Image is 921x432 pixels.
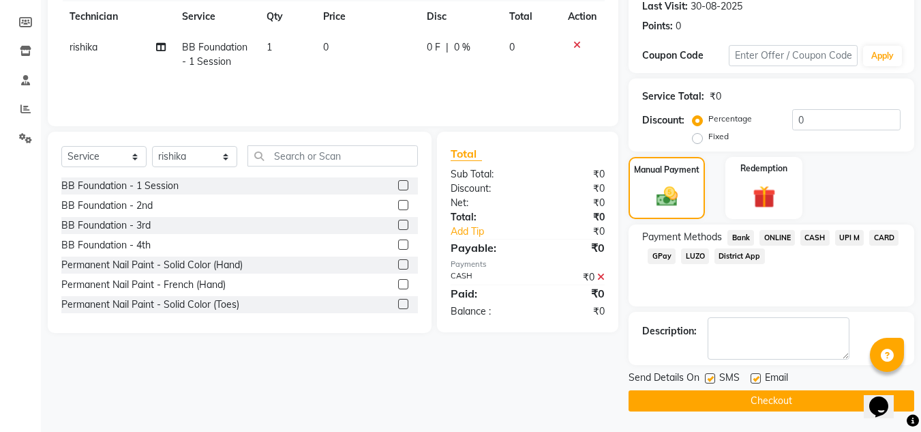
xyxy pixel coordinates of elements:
span: 0 F [427,40,440,55]
span: 0 [509,41,515,53]
span: rishika [70,41,97,53]
span: BB Foundation - 1 Session [182,41,247,68]
span: District App [714,248,765,264]
button: Apply [863,46,902,66]
div: Permanent Nail Paint - Solid Color (Hand) [61,258,243,272]
div: ₹0 [710,89,721,104]
span: UPI M [835,230,864,246]
div: ₹0 [528,304,615,319]
th: Qty [258,1,315,32]
div: CASH [440,270,528,285]
div: Permanent Nail Paint - French (Hand) [61,278,226,292]
span: GPay [648,248,676,264]
div: BB Foundation - 1 Session [61,179,179,193]
span: CASH [800,230,830,246]
div: ₹0 [528,270,615,285]
span: Send Details On [629,371,699,388]
th: Service [174,1,258,32]
span: 0 % [454,40,470,55]
label: Redemption [740,162,787,175]
div: Balance : [440,304,528,319]
span: SMS [719,371,740,388]
span: ONLINE [759,230,795,246]
th: Total [501,1,560,32]
div: Discount: [642,113,684,128]
span: 1 [267,41,272,53]
div: ₹0 [543,225,616,239]
span: Payment Methods [642,230,722,244]
span: Total [451,147,482,161]
div: BB Foundation - 2nd [61,199,153,213]
div: ₹0 [528,196,615,210]
img: _gift.svg [746,183,783,211]
div: ₹0 [528,167,615,182]
th: Price [315,1,419,32]
span: LUZO [681,248,709,264]
div: Payments [451,259,605,270]
input: Search or Scan [247,145,418,167]
div: Sub Total: [440,167,528,182]
div: Description: [642,324,697,339]
th: Action [560,1,605,32]
div: Points: [642,19,673,33]
label: Percentage [708,113,752,125]
div: BB Foundation - 3rd [61,218,151,233]
div: Permanent Nail Paint - Solid Color (Toes) [61,298,239,312]
span: Email [765,371,788,388]
div: Payable: [440,240,528,256]
div: ₹0 [528,240,615,256]
input: Enter Offer / Coupon Code [729,45,858,66]
label: Manual Payment [634,164,699,176]
div: Total: [440,210,528,225]
iframe: chat widget [864,377,907,418]
button: Checkout [629,390,914,412]
label: Fixed [708,130,729,143]
div: Service Total: [642,89,704,104]
th: Disc [419,1,501,32]
span: CARD [869,230,899,246]
span: Bank [727,230,754,246]
div: 0 [676,19,681,33]
div: ₹0 [528,210,615,225]
div: Coupon Code [642,48,728,63]
div: Discount: [440,182,528,196]
div: BB Foundation - 4th [61,238,151,253]
img: _cash.svg [650,184,684,209]
span: 0 [323,41,329,53]
div: Net: [440,196,528,210]
th: Technician [61,1,174,32]
a: Add Tip [440,225,542,239]
span: | [446,40,449,55]
div: ₹0 [528,182,615,196]
div: Paid: [440,285,528,302]
div: ₹0 [528,285,615,302]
